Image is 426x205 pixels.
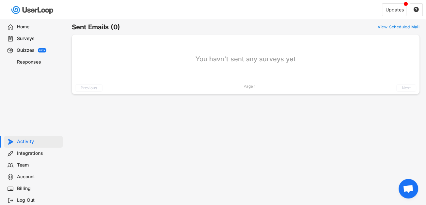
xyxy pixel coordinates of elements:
[17,162,60,168] div: Team
[167,54,324,66] div: You havn't sent any surveys yet
[72,23,120,31] h6: Sent Emails (0)
[39,49,45,51] div: BETA
[17,150,60,156] div: Integrations
[10,3,56,17] img: userloop-logo-01.svg
[17,139,60,145] div: Activity
[17,174,60,180] div: Account
[386,7,404,12] div: Updates
[414,7,419,12] text: 
[17,36,60,42] div: Surveys
[399,179,418,198] div: Chat abierto
[17,24,60,30] div: Home
[17,185,60,192] div: Billing
[396,84,416,92] button: Next
[413,7,419,13] button: 
[377,24,419,30] div: View Scheduled Mail
[17,59,60,65] div: Responses
[17,197,60,203] div: Log Out
[17,47,35,53] div: Quizzes
[244,84,256,88] div: Page 1
[75,84,103,92] button: Previous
